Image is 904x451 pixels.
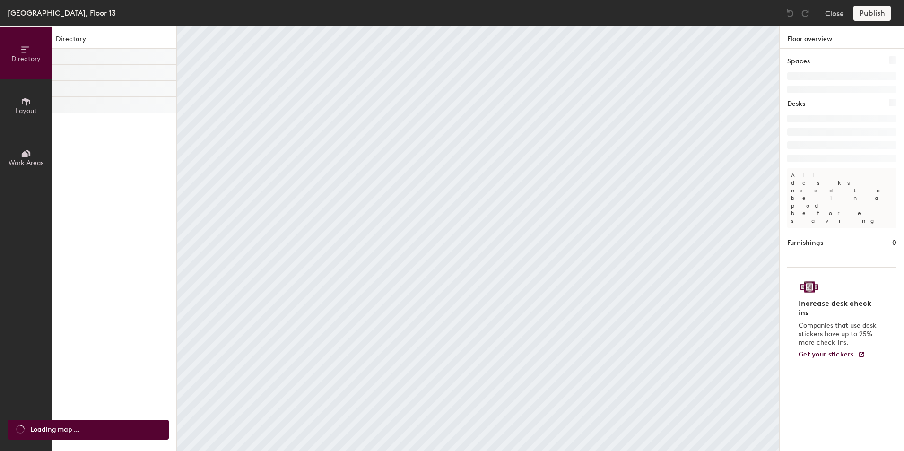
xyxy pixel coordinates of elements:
[11,55,41,63] span: Directory
[799,299,879,318] h4: Increase desk check-ins
[799,279,820,295] img: Sticker logo
[800,9,810,18] img: Redo
[16,107,37,115] span: Layout
[780,26,904,49] h1: Floor overview
[8,7,116,19] div: [GEOGRAPHIC_DATA], Floor 13
[799,351,865,359] a: Get your stickers
[825,6,844,21] button: Close
[892,238,896,248] h1: 0
[52,34,176,49] h1: Directory
[30,425,79,435] span: Loading map ...
[9,159,43,167] span: Work Areas
[785,9,795,18] img: Undo
[787,238,823,248] h1: Furnishings
[787,168,896,228] p: All desks need to be in a pod before saving
[799,350,854,358] span: Get your stickers
[787,56,810,67] h1: Spaces
[799,321,879,347] p: Companies that use desk stickers have up to 25% more check-ins.
[177,26,779,451] canvas: Map
[787,99,805,109] h1: Desks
